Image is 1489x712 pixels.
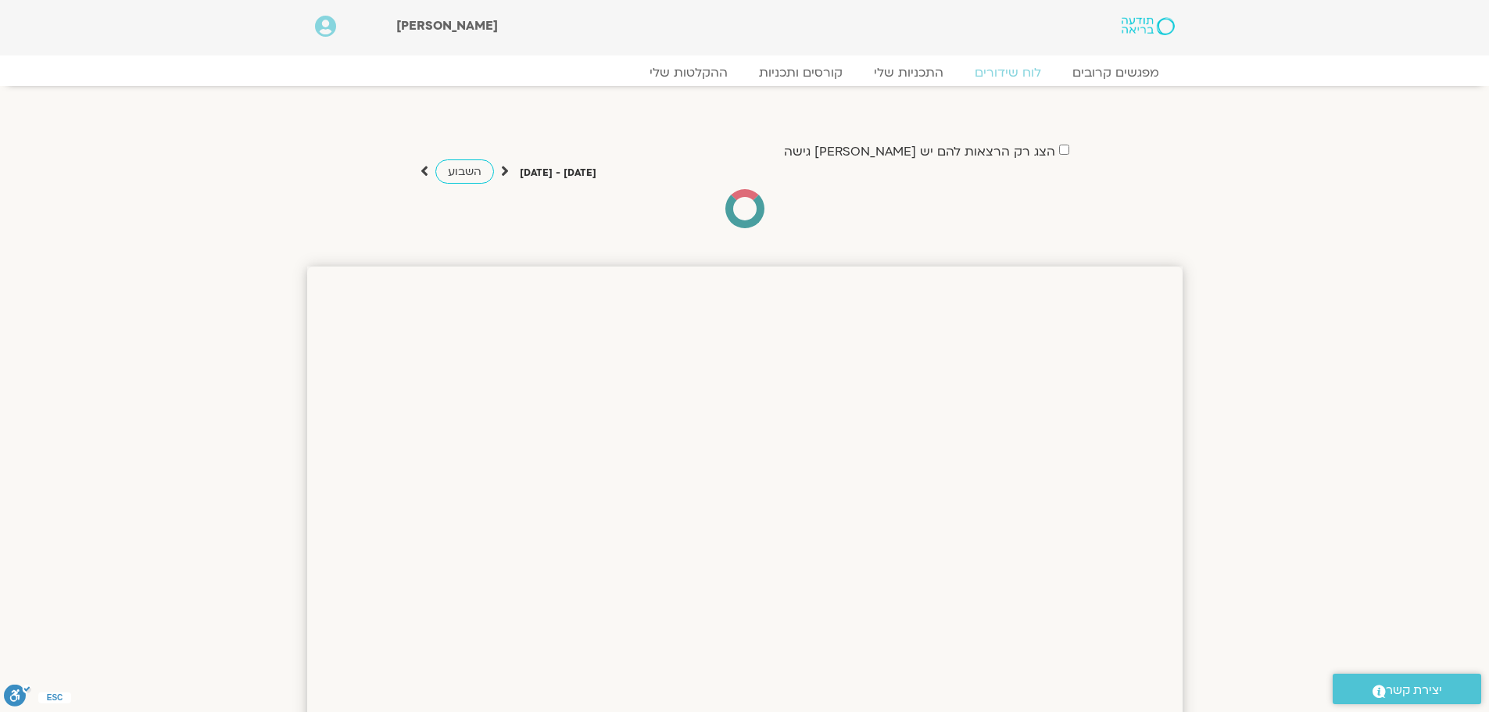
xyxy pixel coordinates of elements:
[634,65,743,81] a: ההקלטות שלי
[435,159,494,184] a: השבוע
[858,65,959,81] a: התכניות שלי
[784,145,1055,159] label: הצג רק הרצאות להם יש [PERSON_NAME] גישה
[315,65,1175,81] nav: Menu
[448,164,481,179] span: השבוע
[743,65,858,81] a: קורסים ותכניות
[1057,65,1175,81] a: מפגשים קרובים
[1333,674,1481,704] a: יצירת קשר
[959,65,1057,81] a: לוח שידורים
[396,17,498,34] span: [PERSON_NAME]
[1386,680,1442,701] span: יצירת קשר
[520,165,596,181] p: [DATE] - [DATE]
